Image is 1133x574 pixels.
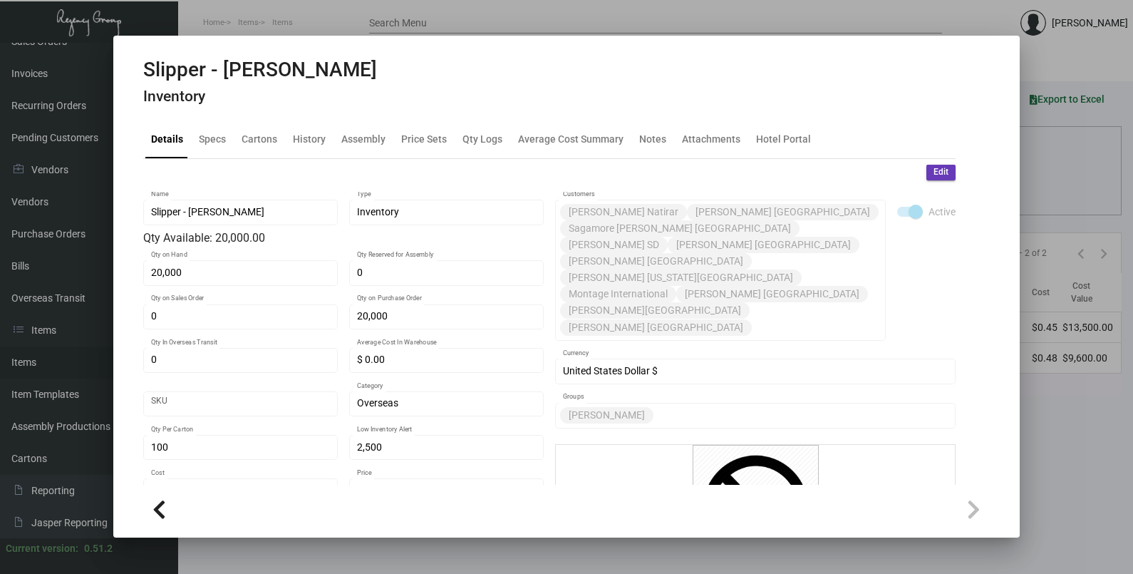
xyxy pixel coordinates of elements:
mat-chip: [PERSON_NAME] [GEOGRAPHIC_DATA] [676,286,868,302]
mat-chip: [PERSON_NAME] SD [560,237,668,253]
mat-chip: [PERSON_NAME] [GEOGRAPHIC_DATA] [687,204,879,220]
div: Price Sets [401,131,447,146]
div: Hotel Portal [756,131,811,146]
div: Qty Logs [462,131,502,146]
h2: Slipper - [PERSON_NAME] [143,58,377,82]
div: Qty Available: 20,000.00 [143,230,544,247]
mat-chip: [PERSON_NAME][GEOGRAPHIC_DATA] [560,302,750,319]
button: Edit [926,165,956,180]
mat-chip: [PERSON_NAME] Natirar [560,204,687,220]
div: Details [151,131,183,146]
mat-chip: Montage International [560,286,676,302]
span: Edit [933,166,948,178]
div: Cartons [242,131,277,146]
input: Add new.. [656,410,948,421]
div: Attachments [682,131,740,146]
div: Notes [639,131,666,146]
h4: Inventory [143,88,377,106]
span: Active [928,203,956,220]
input: Add new.. [755,322,879,333]
div: Average Cost Summary [518,131,624,146]
div: Current version: [6,541,78,556]
div: History [293,131,326,146]
mat-chip: [PERSON_NAME] [GEOGRAPHIC_DATA] [668,237,859,253]
div: 0.51.2 [84,541,113,556]
mat-chip: [PERSON_NAME] [US_STATE][GEOGRAPHIC_DATA] [560,270,802,286]
mat-chip: [PERSON_NAME] [GEOGRAPHIC_DATA] [560,319,752,336]
mat-chip: [PERSON_NAME] [560,407,653,424]
mat-chip: Sagamore [PERSON_NAME] [GEOGRAPHIC_DATA] [560,220,800,237]
div: Assembly [341,131,386,146]
mat-chip: [PERSON_NAME] [GEOGRAPHIC_DATA] [560,253,752,270]
div: Specs [199,131,226,146]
